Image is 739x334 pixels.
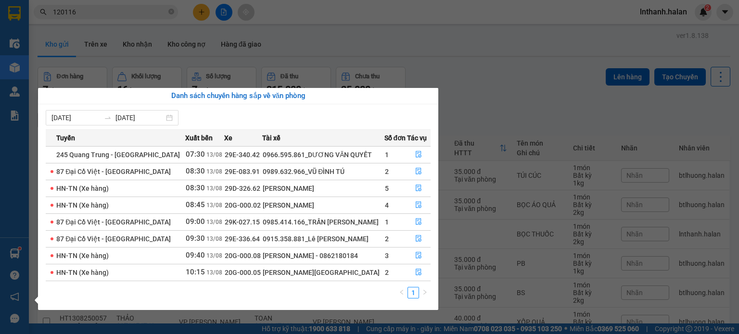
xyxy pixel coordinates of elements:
[422,289,428,295] span: right
[56,201,109,209] span: HN-TN (Xe hàng)
[419,287,431,298] button: right
[225,218,260,226] span: 29K-027.15
[56,218,171,226] span: 87 Đại Cồ Việt - [GEOGRAPHIC_DATA]
[415,201,422,209] span: file-done
[104,114,112,122] span: to
[224,133,232,143] span: Xe
[407,133,427,143] span: Tác vụ
[399,289,405,295] span: left
[225,235,260,243] span: 29E-336.64
[263,250,383,261] div: [PERSON_NAME] - 0862180184
[104,114,112,122] span: swap-right
[206,252,222,259] span: 13/08
[385,201,389,209] span: 4
[225,168,260,175] span: 29E-083.91
[206,202,222,209] span: 13/08
[385,218,389,226] span: 1
[385,168,389,175] span: 2
[408,147,431,162] button: file-done
[263,234,383,244] div: 0915.358.881_Lê [PERSON_NAME]
[206,168,222,175] span: 13/08
[186,251,205,260] span: 09:40
[56,151,180,159] span: 245 Quang Trung - [GEOGRAPHIC_DATA]
[408,198,431,213] button: file-done
[415,185,422,192] span: file-done
[56,269,109,276] span: HN-TN (Xe hàng)
[186,200,205,209] span: 08:45
[186,184,205,192] span: 08:30
[415,252,422,260] span: file-done
[408,265,431,280] button: file-done
[186,150,205,159] span: 07:30
[56,168,171,175] span: 87 Đại Cồ Việt - [GEOGRAPHIC_DATA]
[396,287,408,298] button: left
[262,133,280,143] span: Tài xế
[408,214,431,230] button: file-done
[115,112,164,123] input: Đến ngày
[186,268,205,276] span: 10:15
[408,248,431,263] button: file-done
[206,151,222,158] span: 13/08
[396,287,408,298] li: Previous Page
[185,133,213,143] span: Xuất bến
[408,231,431,247] button: file-done
[263,149,383,160] div: 0966.595.861_DƯƠNG VĂN QUYẾT
[415,218,422,226] span: file-done
[51,112,100,123] input: Từ ngày
[385,185,389,192] span: 5
[263,217,383,227] div: 0985.414.166_TRẦN [PERSON_NAME]
[415,269,422,276] span: file-done
[206,185,222,192] span: 13/08
[206,235,222,242] span: 13/08
[419,287,431,298] li: Next Page
[385,151,389,159] span: 1
[46,90,431,102] div: Danh sách chuyến hàng sắp về văn phòng
[415,168,422,175] span: file-done
[408,164,431,179] button: file-done
[56,133,75,143] span: Tuyến
[408,287,419,298] li: 1
[225,269,261,276] span: 20G-000.05
[385,235,389,243] span: 2
[415,235,422,243] span: file-done
[225,201,261,209] span: 20G-000.02
[384,133,406,143] span: Số đơn
[408,181,431,196] button: file-done
[263,183,383,194] div: [PERSON_NAME]
[186,217,205,226] span: 09:00
[56,185,109,192] span: HN-TN (Xe hàng)
[186,234,205,243] span: 09:30
[263,267,383,278] div: [PERSON_NAME][GEOGRAPHIC_DATA]
[206,269,222,276] span: 13/08
[415,151,422,159] span: file-done
[263,166,383,177] div: 0989.632.966_VŨ ĐÌNH TÚ
[385,269,389,276] span: 2
[263,200,383,210] div: [PERSON_NAME]
[225,252,261,260] span: 20G-000.08
[225,185,260,192] span: 29D-326.62
[56,252,109,260] span: HN-TN (Xe hàng)
[385,252,389,260] span: 3
[225,151,260,159] span: 29E-340.42
[408,287,419,298] a: 1
[206,219,222,225] span: 13/08
[56,235,171,243] span: 87 Đại Cồ Việt - [GEOGRAPHIC_DATA]
[186,167,205,175] span: 08:30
